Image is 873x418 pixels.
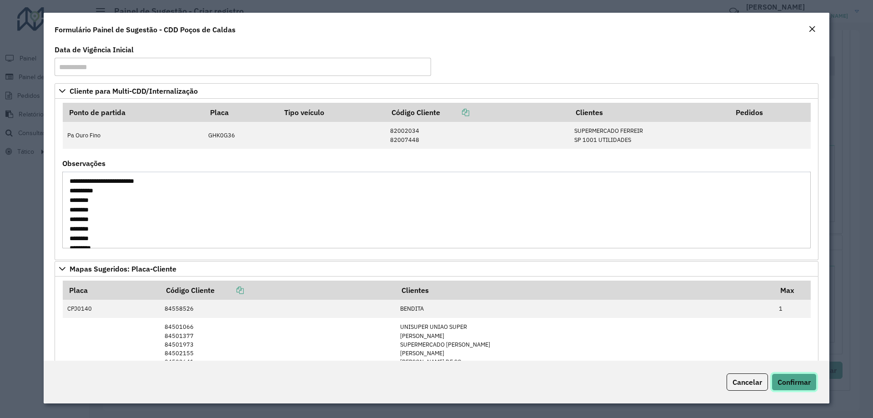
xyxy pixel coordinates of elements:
[806,24,818,35] button: Close
[396,281,774,300] th: Clientes
[385,122,569,149] td: 82002034 82007448
[385,103,569,122] th: Código Cliente
[70,265,176,272] span: Mapas Sugeridos: Placa-Cliente
[727,373,768,391] button: Cancelar
[778,378,811,387] span: Confirmar
[160,300,396,318] td: 84558526
[63,300,160,318] td: CPJ0140
[215,286,244,295] a: Copiar
[55,83,818,99] a: Cliente para Multi-CDD/Internalização
[440,108,469,117] a: Copiar
[204,103,278,122] th: Placa
[55,99,818,260] div: Cliente para Multi-CDD/Internalização
[772,373,817,391] button: Confirmar
[774,300,811,318] td: 1
[396,300,774,318] td: BENDITA
[569,122,729,149] td: SUPERMERCADO FERREIR SP 1001 UTILIDADES
[569,103,729,122] th: Clientes
[729,103,811,122] th: Pedidos
[62,158,105,169] label: Observações
[160,281,396,300] th: Código Cliente
[808,25,816,33] em: Fechar
[63,103,204,122] th: Ponto de partida
[70,87,198,95] span: Cliente para Multi-CDD/Internalização
[55,44,134,55] label: Data de Vigência Inicial
[774,281,811,300] th: Max
[733,378,762,387] span: Cancelar
[204,122,278,149] td: GHK0G36
[278,103,385,122] th: Tipo veículo
[55,261,818,277] a: Mapas Sugeridos: Placa-Cliente
[55,24,236,35] h4: Formulário Painel de Sugestão - CDD Poços de Caldas
[63,281,160,300] th: Placa
[63,122,204,149] td: Pa Ouro Fino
